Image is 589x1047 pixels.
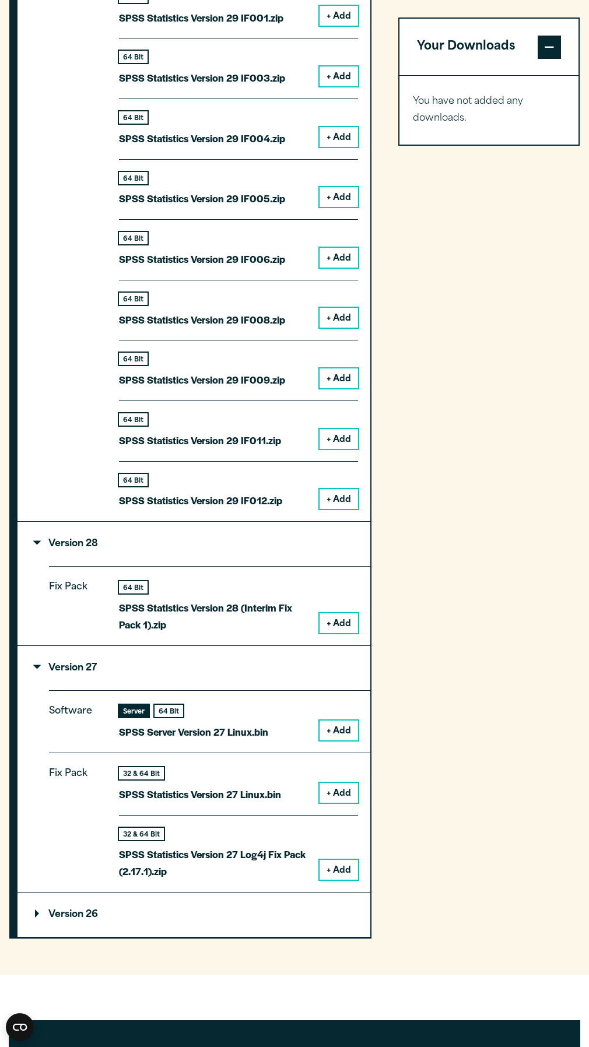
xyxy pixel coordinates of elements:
[35,663,97,673] p: Version 27
[119,723,268,740] p: SPSS Server Version 27 Linux.bin
[320,6,358,26] button: + Add
[35,910,98,919] p: Version 26
[119,371,285,388] p: SPSS Statistics Version 29 IF009.zip
[119,111,148,124] div: 64 Bit
[399,19,579,75] button: Your Downloads
[119,9,283,26] p: SPSS Statistics Version 29 IF001.zip
[49,703,101,731] p: Software
[119,311,285,328] p: SPSS Statistics Version 29 IF008.zip
[119,69,285,86] p: SPSS Statistics Version 29 IF003.zip
[119,705,149,717] div: Server
[119,353,148,365] div: 64 Bit
[320,613,358,633] button: + Add
[320,489,358,509] button: + Add
[399,75,579,145] div: Your Downloads
[119,846,310,880] p: SPSS Statistics Version 27 Log4j Fix Pack (2.17.1).zip
[119,786,281,803] p: SPSS Statistics Version 27 Linux.bin
[119,232,148,244] div: 64 Bit
[119,492,282,509] p: SPSS Statistics Version 29 IF012.zip
[320,308,358,328] button: + Add
[155,705,183,717] div: 64 Bit
[119,432,281,449] p: SPSS Statistics Version 29 IF011.zip
[119,413,148,426] div: 64 Bit
[35,539,98,549] p: Version 28
[49,579,101,624] p: Fix Pack
[119,293,148,305] div: 64 Bit
[119,599,310,633] p: SPSS Statistics Version 28 (Interim Fix Pack 1).zip
[119,51,148,63] div: 64 Bit
[6,1013,34,1041] button: Open CMP widget
[119,767,164,779] div: 32 & 64 Bit
[17,646,370,690] summary: Version 27
[320,66,358,86] button: + Add
[119,828,164,840] div: 32 & 64 Bit
[17,893,370,937] summary: Version 26
[320,860,358,880] button: + Add
[119,581,148,593] div: 64 Bit
[320,721,358,740] button: + Add
[119,474,148,486] div: 64 Bit
[320,429,358,449] button: + Add
[119,130,285,147] p: SPSS Statistics Version 29 IF004.zip
[119,251,285,268] p: SPSS Statistics Version 29 IF006.zip
[320,248,358,268] button: + Add
[413,93,565,127] p: You have not added any downloads.
[320,368,358,388] button: + Add
[49,765,101,870] p: Fix Pack
[320,783,358,803] button: + Add
[119,172,148,184] div: 64 Bit
[119,190,285,207] p: SPSS Statistics Version 29 IF005.zip
[320,187,358,207] button: + Add
[320,127,358,147] button: + Add
[17,522,370,566] summary: Version 28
